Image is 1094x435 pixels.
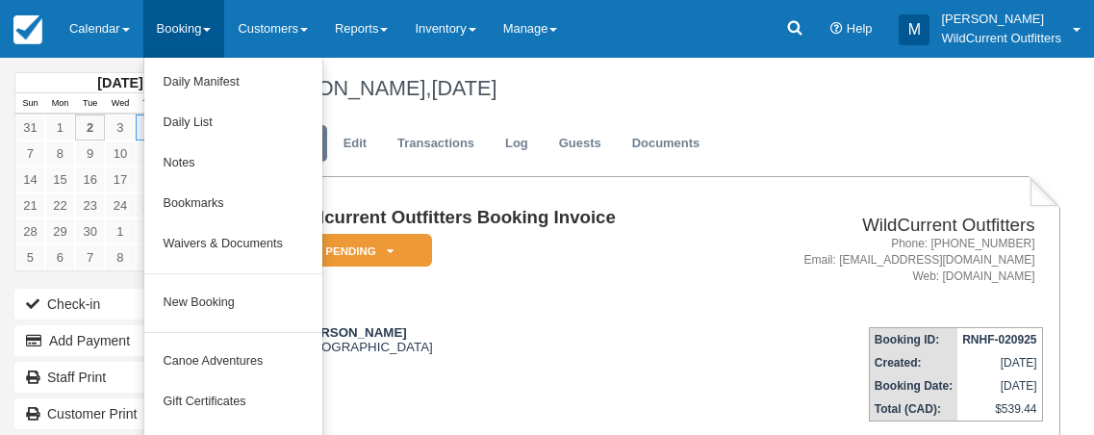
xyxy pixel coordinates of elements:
a: 31 [15,115,45,141]
h1: Wildcurrent Outfitters Booking Invoice [287,208,719,228]
th: Sun [15,93,45,115]
a: Documents [618,125,715,163]
a: 30 [75,218,105,244]
a: 6 [45,244,75,270]
button: Add Payment [14,325,226,356]
p: WildCurrent Outfitters [941,29,1061,48]
a: 22 [45,192,75,218]
button: Check-in [14,289,226,320]
a: 18 [136,166,165,192]
a: 1 [105,218,135,244]
a: 24 [105,192,135,218]
th: Total (CAD): [869,397,957,422]
a: Daily List [144,103,323,143]
i: Help [830,23,843,36]
a: 7 [15,141,45,166]
a: 7 [75,244,105,270]
a: Transactions [383,125,489,163]
td: [DATE] [957,374,1042,397]
a: 25 [136,192,165,218]
span: Help [847,21,873,36]
th: Booking Date: [869,374,957,397]
a: 21 [15,192,45,218]
td: [DATE] [957,351,1042,374]
a: 1 [45,115,75,141]
a: 8 [45,141,75,166]
a: 15 [45,166,75,192]
a: Gift Certificates [144,382,323,422]
address: Phone: [PHONE_NUMBER] Email: [EMAIL_ADDRESS][DOMAIN_NAME] Web: [DOMAIN_NAME] [726,236,1034,285]
a: Daily Manifest [144,63,323,103]
a: 2 [136,218,165,244]
a: 23 [75,192,105,218]
a: Log [491,125,543,163]
h2: WildCurrent Outfitters [726,216,1034,236]
a: Waivers & Documents [144,224,323,265]
em: Pending [288,234,432,268]
a: 16 [75,166,105,192]
a: 3 [105,115,135,141]
th: Mon [45,93,75,115]
strong: [DATE] [97,75,142,90]
a: 10 [105,141,135,166]
img: checkfront-main-nav-mini-logo.png [13,15,42,44]
p: [PERSON_NAME] [941,10,1061,29]
a: 5 [15,244,45,270]
strong: RNHF-020925 [962,333,1036,346]
a: Notes [144,143,323,184]
a: 8 [105,244,135,270]
th: Thu [136,93,165,115]
a: 17 [105,166,135,192]
strong: [PERSON_NAME] [299,325,407,340]
a: 28 [15,218,45,244]
th: Wed [105,93,135,115]
span: [DATE] [431,76,496,100]
a: Pending [287,233,425,269]
th: Booking ID: [869,328,957,352]
a: 4 [136,115,165,141]
th: Tue [75,93,105,115]
h1: [PERSON_NAME], [255,77,1047,100]
a: 9 [136,244,165,270]
a: 9 [75,141,105,166]
a: Bookmarks [144,184,323,224]
div: [GEOGRAPHIC_DATA] [287,325,719,354]
a: Customer Print [14,398,226,429]
div: M [899,14,929,45]
a: 11 [136,141,165,166]
a: 29 [45,218,75,244]
a: 14 [15,166,45,192]
a: Canoe Adventures [144,342,323,382]
a: Staff Print [14,362,226,393]
td: $539.44 [957,397,1042,422]
a: New Booking [144,283,323,323]
a: Guests [545,125,616,163]
a: Edit [329,125,381,163]
a: 2 [75,115,105,141]
th: Created: [869,351,957,374]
